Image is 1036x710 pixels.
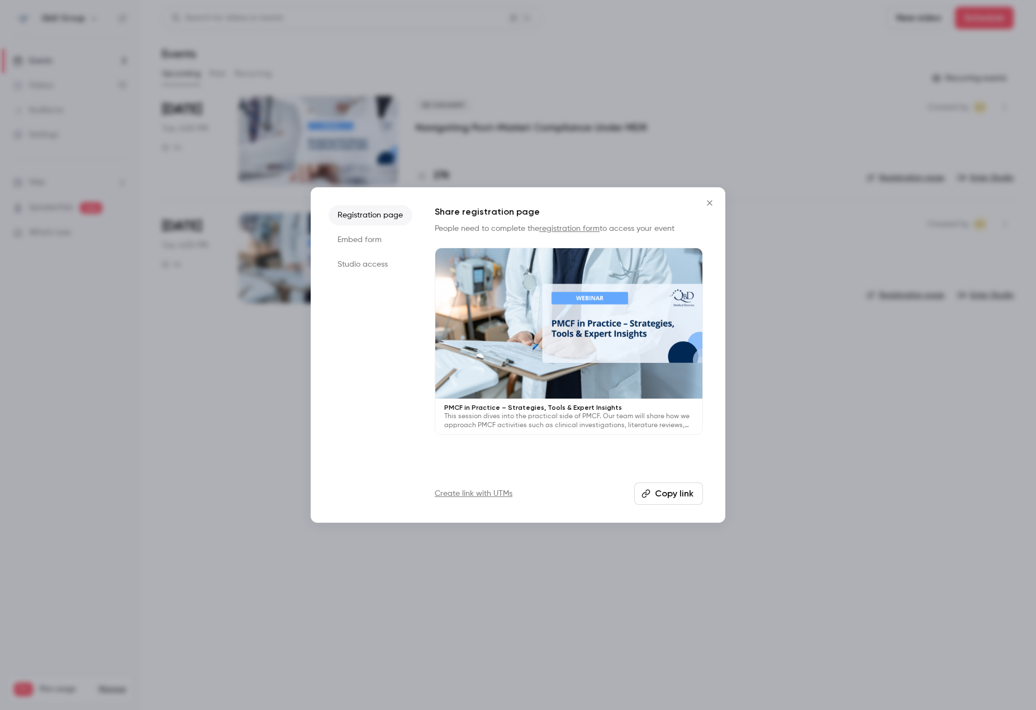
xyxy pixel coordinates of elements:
[634,482,703,505] button: Copy link
[329,205,412,225] li: Registration page
[539,225,600,233] a: registration form
[444,412,693,430] p: This session dives into the practical side of PMCF. Our team will share how we approach PMCF acti...
[698,192,721,214] button: Close
[435,205,703,219] h1: Share registration page
[329,230,412,250] li: Embed form
[435,223,703,234] p: People need to complete the to access your event
[435,248,703,435] a: PMCF in Practice – Strategies, Tools & Expert InsightsThis session dives into the practical side ...
[435,488,512,499] a: Create link with UTMs
[329,254,412,274] li: Studio access
[444,403,693,412] p: PMCF in Practice – Strategies, Tools & Expert Insights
